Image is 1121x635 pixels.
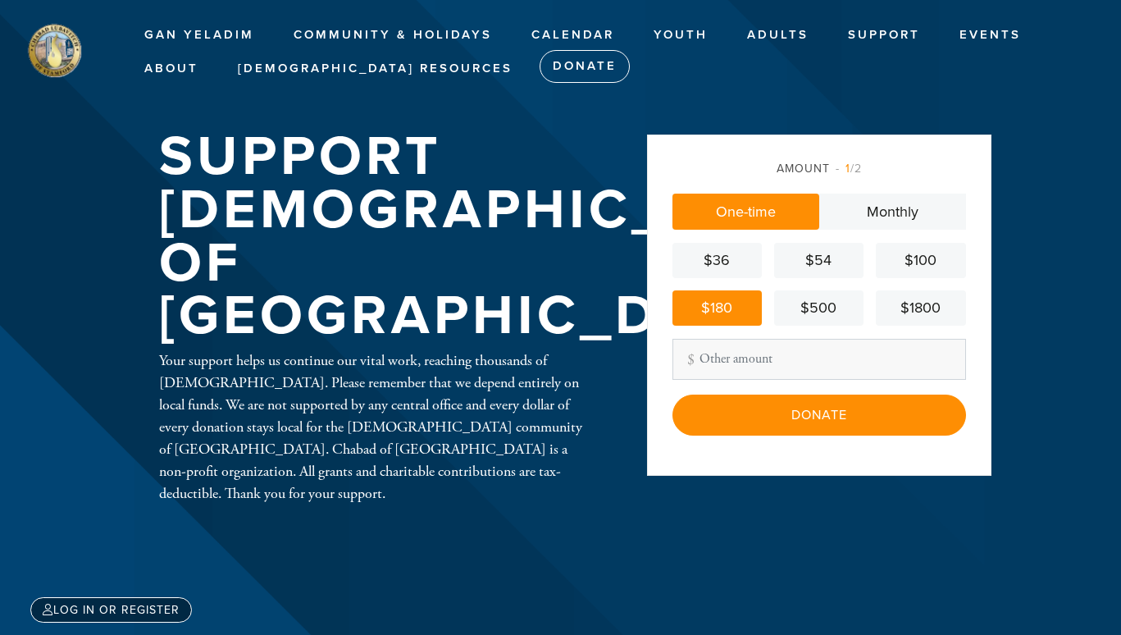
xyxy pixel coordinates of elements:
a: $54 [774,243,864,278]
a: Log in or register [30,597,192,623]
div: $1800 [882,297,959,319]
a: Monthly [819,194,966,230]
div: $36 [679,249,755,272]
a: About [132,53,211,85]
a: Gan Yeladim [132,20,267,51]
a: $36 [672,243,762,278]
a: Events [947,20,1033,51]
a: [DEMOGRAPHIC_DATA] Resources [226,53,525,85]
div: Your support helps us continue our vital work, reaching thousands of [DEMOGRAPHIC_DATA]. Please r... [159,349,594,505]
a: $1800 [876,290,965,326]
input: Other amount [672,339,966,380]
span: 1 [845,162,850,176]
a: Adults [735,20,821,51]
h1: Support [DEMOGRAPHIC_DATA] of [GEOGRAPHIC_DATA] [159,130,845,342]
div: $54 [781,249,857,272]
a: Support [836,20,932,51]
span: /2 [836,162,862,176]
a: One-time [672,194,819,230]
div: Amount [672,160,966,177]
div: $500 [781,297,857,319]
a: Youth [641,20,720,51]
a: $180 [672,290,762,326]
a: Donate [540,50,630,83]
div: $180 [679,297,755,319]
a: Calendar [519,20,627,51]
a: $500 [774,290,864,326]
div: $100 [882,249,959,272]
a: $100 [876,243,965,278]
a: Community & Holidays [281,20,504,51]
img: stamford%20logo.png [25,21,84,80]
input: Donate [672,395,966,436]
